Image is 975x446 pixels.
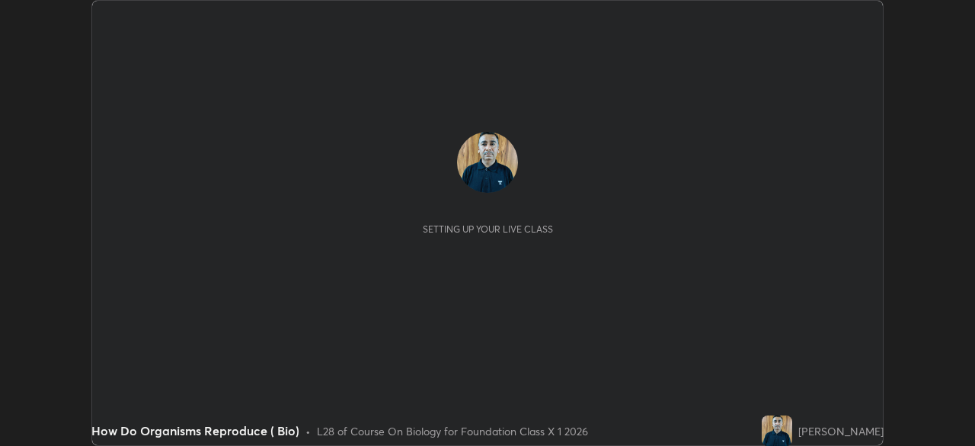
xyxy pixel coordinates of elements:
[91,422,299,440] div: How Do Organisms Reproduce ( Bio)
[798,423,884,439] div: [PERSON_NAME]
[317,423,588,439] div: L28 of Course On Biology for Foundation Class X 1 2026
[762,416,792,446] img: d0b5cc1278f24c2db59d0c69d4b1a47b.jpg
[457,132,518,193] img: d0b5cc1278f24c2db59d0c69d4b1a47b.jpg
[423,223,553,235] div: Setting up your live class
[305,423,311,439] div: •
